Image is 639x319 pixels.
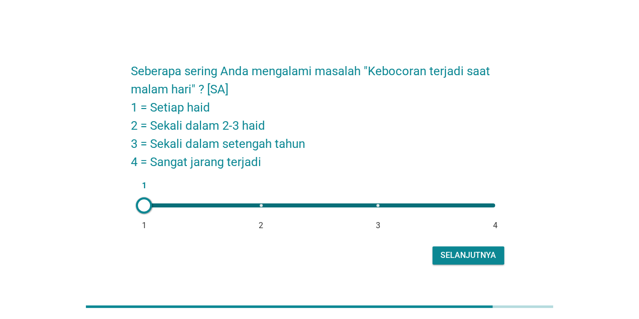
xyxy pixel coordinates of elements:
[432,246,504,264] button: Selanjutnya
[440,249,496,261] div: Selanjutnya
[131,52,508,171] h2: Seberapa sering Anda mengalami masalah "Kebocoran terjadi saat malam hari" ? [SA] 1 = Setiap haid...
[376,220,380,232] span: 3
[139,179,149,193] span: 1
[259,220,263,232] span: 2
[141,220,146,232] span: 1
[493,220,497,232] span: 4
